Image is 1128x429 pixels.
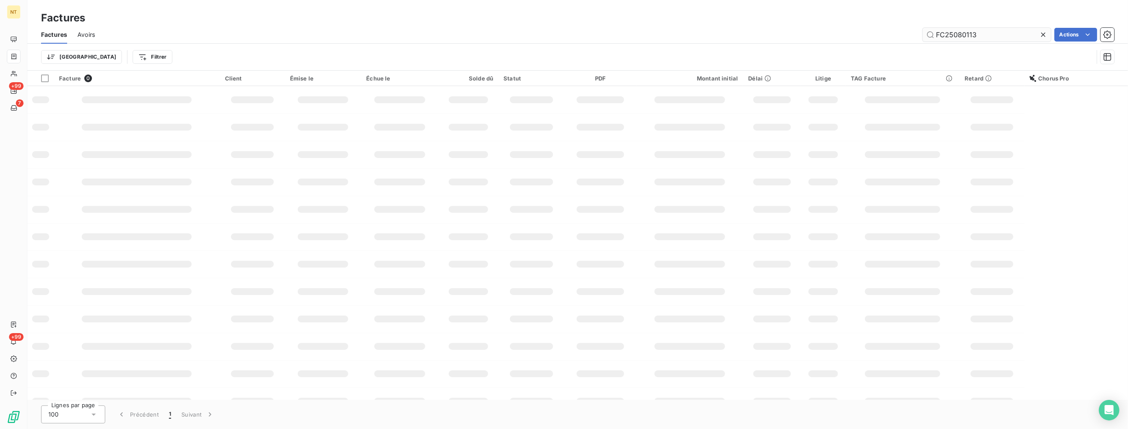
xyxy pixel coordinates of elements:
[16,99,24,107] span: 7
[569,75,631,82] div: PDF
[1030,75,1123,82] div: Chorus Pro
[112,405,164,423] button: Précédent
[41,30,67,39] span: Factures
[9,333,24,341] span: +99
[748,75,796,82] div: Délai
[806,75,841,82] div: Litige
[48,410,59,419] span: 100
[133,50,172,64] button: Filtrer
[41,10,85,26] h3: Factures
[41,50,122,64] button: [GEOGRAPHIC_DATA]
[642,75,738,82] div: Montant initial
[290,75,356,82] div: Émise le
[923,28,1051,42] input: Rechercher
[7,5,21,19] div: NT
[851,75,954,82] div: TAG Facture
[225,75,280,82] div: Client
[59,75,81,82] span: Facture
[7,410,21,424] img: Logo LeanPay
[176,405,219,423] button: Suivant
[164,405,176,423] button: 1
[169,410,171,419] span: 1
[77,30,95,39] span: Avoirs
[503,75,559,82] div: Statut
[965,75,1019,82] div: Retard
[366,75,433,82] div: Échue le
[444,75,494,82] div: Solde dû
[9,82,24,90] span: +99
[1099,400,1119,420] div: Open Intercom Messenger
[1054,28,1097,42] button: Actions
[84,74,92,82] span: 0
